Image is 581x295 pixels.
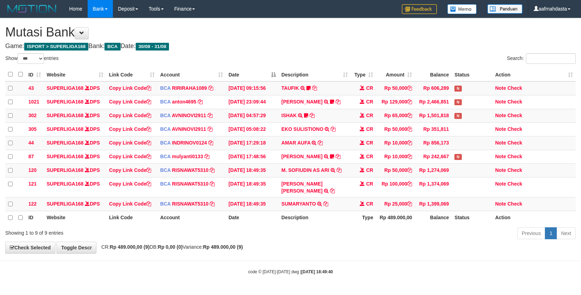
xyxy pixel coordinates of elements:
[507,85,522,91] a: Check
[415,81,452,95] td: Rp 606,289
[556,227,576,239] a: Next
[47,154,83,159] a: SUPERLIGA168
[28,113,36,118] span: 302
[44,163,106,177] td: DPS
[226,122,279,136] td: [DATE] 05:08:22
[507,99,522,105] a: Check
[5,227,237,236] div: Showing 1 to 9 of 9 entries
[312,85,317,91] a: Copy TAUFIK to clipboard
[47,113,83,118] a: SUPERLIGA168
[407,126,412,132] a: Copy Rp 50,000 to clipboard
[376,95,415,109] td: Rp 129,000
[226,197,279,211] td: [DATE] 18:49:35
[447,4,477,14] img: Button%20Memo.svg
[376,150,415,163] td: Rp 10,000
[366,126,373,132] span: CR
[157,68,226,81] th: Account: activate to sort column ascending
[282,181,323,194] a: [PERSON_NAME] [PERSON_NAME]
[98,244,243,250] span: CR: DB: Variance:
[44,197,106,211] td: DPS
[279,211,351,224] th: Description
[226,177,279,197] td: [DATE] 18:49:35
[226,163,279,177] td: [DATE] 18:49:35
[282,99,323,105] a: [PERSON_NAME]
[208,140,213,146] a: Copy INDRINOV0124 to clipboard
[109,113,151,118] a: Copy Link Code
[336,154,340,159] a: Copy SILVA SARI S to clipboard
[495,126,506,132] a: Note
[160,154,171,159] span: BCA
[301,269,333,274] strong: [DATE] 18:49:40
[28,167,36,173] span: 120
[109,201,151,207] a: Copy Link Code
[172,154,203,159] a: mulyanti0133
[110,244,150,250] strong: Rp 489.000,00 (9)
[376,122,415,136] td: Rp 50,000
[495,113,506,118] a: Note
[366,154,373,159] span: CR
[507,140,522,146] a: Check
[507,113,522,118] a: Check
[248,269,333,274] small: code © [DATE]-[DATE] dwg |
[452,211,492,224] th: Status
[109,99,151,105] a: Copy Link Code
[407,99,412,105] a: Copy Rp 129,000 to clipboard
[109,154,151,159] a: Copy Link Code
[415,68,452,81] th: Balance
[454,99,461,105] span: Has Note
[44,122,106,136] td: DPS
[402,4,437,14] img: Feedback.jpg
[26,211,44,224] th: ID
[160,140,171,146] span: BCA
[210,181,215,187] a: Copy RISNAWAT5310 to clipboard
[47,201,83,207] a: SUPERLIGA168
[492,211,576,224] th: Action
[28,181,36,187] span: 121
[226,211,279,224] th: Date
[415,136,452,150] td: Rp 856,173
[28,154,34,159] span: 87
[407,113,412,118] a: Copy Rp 65,000 to clipboard
[330,188,335,194] a: Copy RADEN GIOVANNI IVA to clipboard
[5,53,59,64] label: Show entries
[376,109,415,122] td: Rp 65,000
[495,201,506,207] a: Note
[454,113,461,119] span: Has Note
[454,154,461,160] span: Has Note
[208,126,212,132] a: Copy AVNINOVI2911 to clipboard
[366,85,373,91] span: CR
[517,227,545,239] a: Previous
[47,167,83,173] a: SUPERLIGA168
[415,150,452,163] td: Rp 242,667
[109,181,151,187] a: Copy Link Code
[376,163,415,177] td: Rp 50,000
[210,201,215,207] a: Copy RISNAWAT5310 to clipboard
[198,99,203,105] a: Copy anton4695 to clipboard
[226,68,279,81] th: Date: activate to sort column descending
[104,43,120,51] span: BCA
[47,85,83,91] a: SUPERLIGA168
[160,126,171,132] span: BCA
[172,140,207,146] a: INDRINOV0124
[282,126,324,132] a: EKO SULISTIONO
[323,201,328,207] a: Copy SUMARYANTO to clipboard
[158,244,183,250] strong: Rp 0,00 (0)
[172,201,208,207] a: RISNAWAT5310
[407,167,412,173] a: Copy Rp 50,000 to clipboard
[109,167,151,173] a: Copy Link Code
[366,181,373,187] span: CR
[495,167,506,173] a: Note
[282,113,297,118] a: ISHAK
[407,85,412,91] a: Copy Rp 50,000 to clipboard
[226,81,279,95] td: [DATE] 09:15:56
[160,201,171,207] span: BCA
[136,43,169,51] span: 30/08 - 31/08
[44,177,106,197] td: DPS
[376,68,415,81] th: Amount: activate to sort column ascending
[415,109,452,122] td: Rp 1,501,818
[407,154,412,159] a: Copy Rp 10,000 to clipboard
[282,140,311,146] a: AMAR AUFA
[495,181,506,187] a: Note
[24,43,88,51] span: ISPORT > SUPERLIGA168
[454,86,461,92] span: Has Note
